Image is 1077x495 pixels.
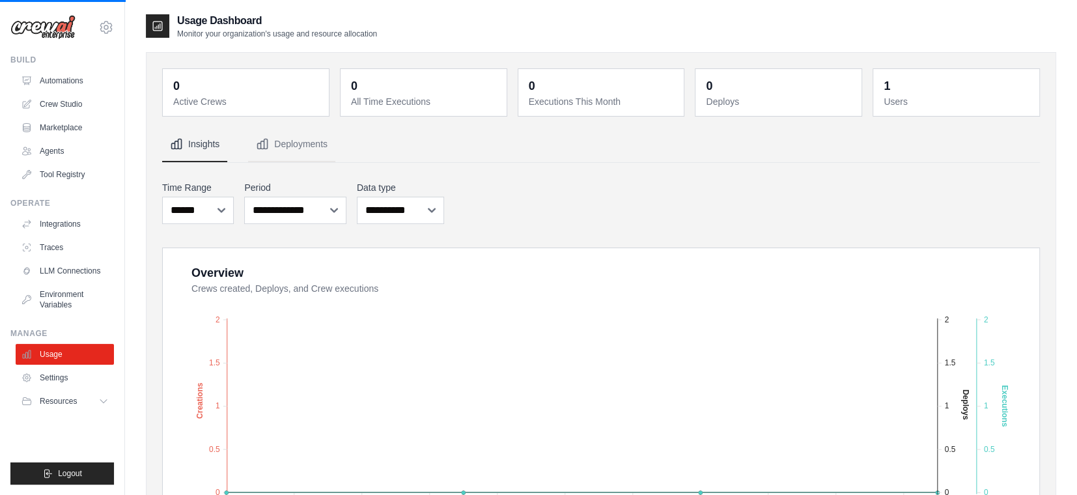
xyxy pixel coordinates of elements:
[529,95,677,108] dt: Executions This Month
[984,358,995,367] tspan: 1.5
[191,282,1024,295] dt: Crews created, Deploys, and Crew executions
[16,141,114,162] a: Agents
[58,468,82,479] span: Logout
[16,261,114,281] a: LLM Connections
[351,77,357,95] div: 0
[984,444,995,453] tspan: 0.5
[16,214,114,234] a: Integrations
[16,94,114,115] a: Crew Studio
[173,95,321,108] dt: Active Crews
[195,382,204,419] text: Creations
[244,181,346,194] label: Period
[16,367,114,388] a: Settings
[10,198,114,208] div: Operate
[706,95,854,108] dt: Deploys
[960,389,970,420] text: Deploys
[248,127,335,162] button: Deployments
[945,401,949,410] tspan: 1
[216,315,220,324] tspan: 2
[16,391,114,412] button: Resources
[216,401,220,410] tspan: 1
[162,127,227,162] button: Insights
[706,77,712,95] div: 0
[945,358,956,367] tspan: 1.5
[10,15,76,40] img: Logo
[16,70,114,91] a: Automations
[10,328,114,339] div: Manage
[177,29,377,39] p: Monitor your organization's usage and resource allocation
[351,95,499,108] dt: All Time Executions
[209,444,220,453] tspan: 0.5
[177,13,377,29] h2: Usage Dashboard
[984,401,988,410] tspan: 1
[16,284,114,315] a: Environment Variables
[945,315,949,324] tspan: 2
[10,55,114,65] div: Build
[357,181,444,194] label: Data type
[173,77,180,95] div: 0
[162,181,234,194] label: Time Range
[16,117,114,138] a: Marketplace
[40,396,77,406] span: Resources
[1000,385,1009,427] text: Executions
[209,358,220,367] tspan: 1.5
[984,315,988,324] tspan: 2
[191,264,244,282] div: Overview
[16,344,114,365] a: Usage
[884,77,890,95] div: 1
[884,95,1031,108] dt: Users
[529,77,535,95] div: 0
[16,164,114,185] a: Tool Registry
[16,237,114,258] a: Traces
[162,127,1040,162] nav: Tabs
[10,462,114,485] button: Logout
[945,444,956,453] tspan: 0.5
